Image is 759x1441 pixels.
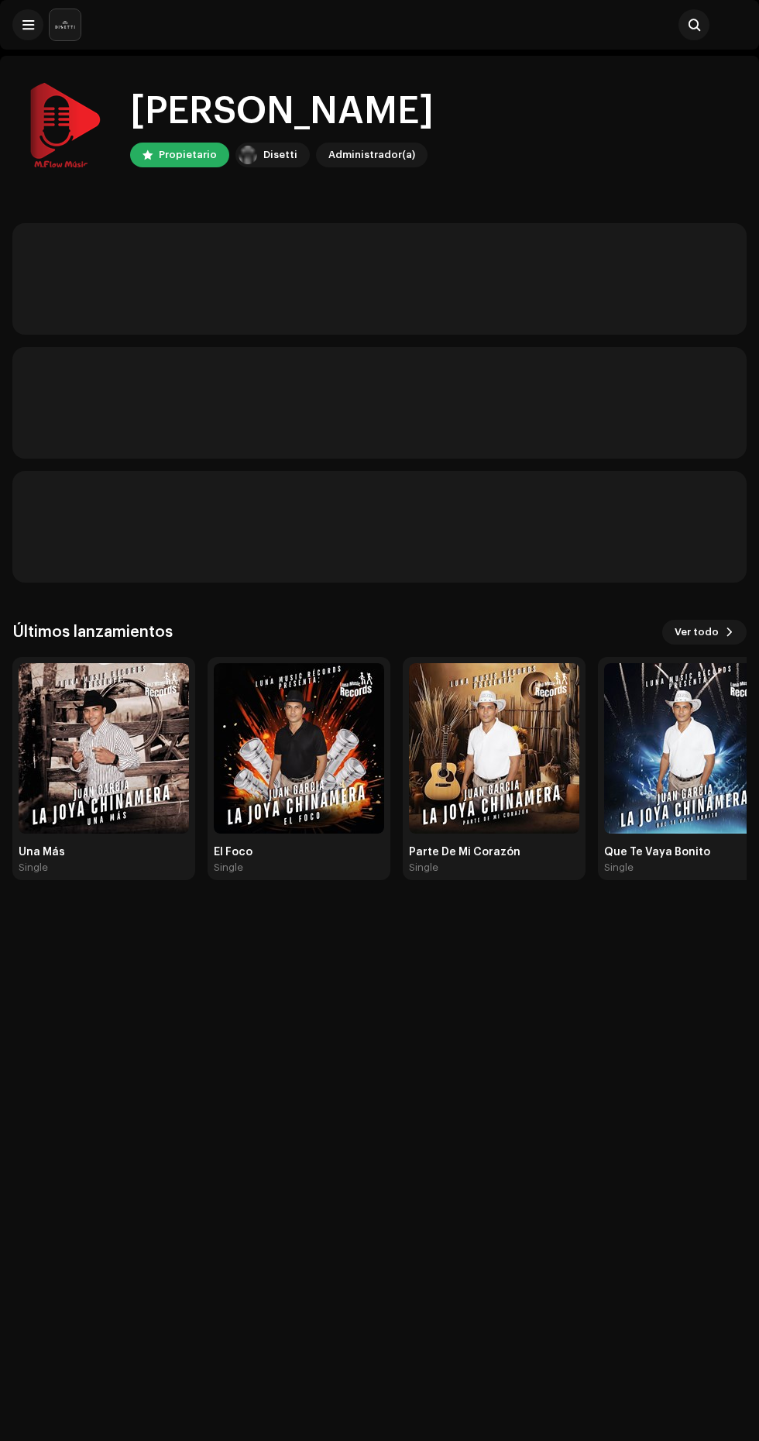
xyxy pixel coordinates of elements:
div: [PERSON_NAME] [130,87,434,136]
div: El Foco [214,846,384,858]
div: Single [604,862,634,874]
div: Administrador(a) [328,146,415,164]
h3: Últimos lanzamientos [12,620,173,645]
img: efeca760-f125-4769-b382-7fe9425873e5 [12,81,105,174]
div: Parte De Mi Corazón [409,846,579,858]
img: efeca760-f125-4769-b382-7fe9425873e5 [716,9,747,40]
div: Propietario [159,146,217,164]
img: 02a7c2d3-3c89-4098-b12f-2ff2945c95ee [239,146,257,164]
div: Single [19,862,48,874]
button: Ver todo [662,620,747,645]
div: Single [214,862,243,874]
div: Single [409,862,438,874]
img: ad20038d-884d-4df0-ba76-0e4fb397833c [19,663,189,834]
img: 02a7c2d3-3c89-4098-b12f-2ff2945c95ee [50,9,81,40]
span: Ver todo [675,617,719,648]
img: db8f16b4-19e5-453a-b7a3-c56393c4c467 [214,663,384,834]
img: 8ce1d81e-f861-45c9-a062-5273eabfea76 [409,663,579,834]
div: Una Más [19,846,189,858]
div: Disetti [263,146,297,164]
